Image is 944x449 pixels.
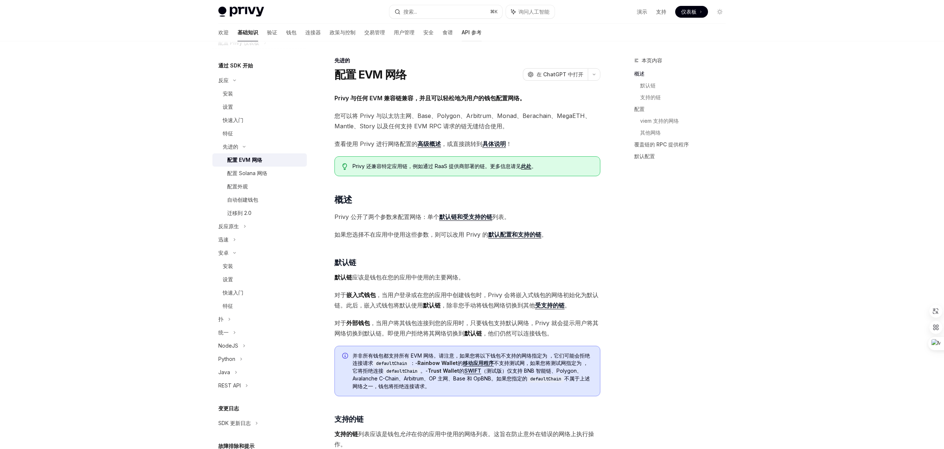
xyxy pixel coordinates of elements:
font: K [494,9,498,14]
img: 灯光标志 [218,7,264,17]
font: 的 [459,368,464,374]
font: 反应原生 [218,223,239,229]
font: viem 支持的网络 [640,118,679,124]
font: 概述 [634,70,645,77]
font: 。 [504,213,510,220]
font: 配置 [634,106,645,112]
a: API 参考 [462,24,482,41]
font: 默认链 [423,302,441,309]
font: NodeJS [218,342,238,349]
a: 覆盖链的 RPC 提供程序 [634,139,732,150]
font: 演示 [637,8,647,15]
font: 设置 [223,276,233,282]
a: 其他网络 [640,127,732,139]
font: 查看使用 Privy 进行网络配置的 [334,140,417,147]
a: 安装 [212,260,307,273]
font: 特征 [223,303,233,309]
a: 设置 [212,100,307,114]
font: 支持的链 [334,415,363,424]
font: 在 ChatGPT 中打开 [537,71,583,77]
a: 特征 [212,299,307,313]
font: 反应 [218,77,229,83]
font: 您可以将 Privy 与以太坊主网、Base、Polygon、Arbitrum、Monad、Berachain、MegaETH、Mantle、Story 以及任何支持 EVM RPC 请求的链无... [334,112,591,130]
font: 特征 [223,130,233,136]
font: 搜索... [403,8,417,15]
code: defaultChain [383,368,420,375]
font: 移动应用程序 [463,360,494,366]
font: 支持 [656,8,666,15]
font: Java [218,369,230,375]
font: 其他网络 [640,129,661,136]
font: ！ [506,140,512,147]
font: 迁移到 2.0 [227,210,251,216]
a: 默认配置 [634,150,732,162]
font: 变更日志 [218,405,239,411]
font: 具体说明 [482,140,506,147]
font: Rainbow Wallet [417,360,458,366]
font: ：- [410,360,417,366]
button: 搜索...⌘K [389,5,502,18]
font: 故障排除和提示 [218,443,254,449]
font: 默认配置 [634,153,655,159]
font: 对于 [334,319,346,327]
a: 钱包 [286,24,296,41]
a: 特征 [212,127,307,140]
a: 配置 EVM 网络 [212,153,307,167]
a: 快速入门 [212,114,307,127]
font: 并非所有钱包都支持所有 EVM 网络。请注意，如果您将以下钱包不支持的网络指定为 ，它们可能会拒绝连接请求 [353,352,590,366]
font: 如果您选择不在应用中使用这些参数，则可以改用 Privy 的 [334,231,488,238]
font: 外部钱包 [346,319,370,327]
a: 仪表板 [675,6,708,18]
font: 安全 [423,29,434,35]
font: 食谱 [442,29,453,35]
font: 。- [420,368,428,374]
font: ⌘ [490,9,494,14]
a: SWIFT [464,368,481,374]
font: 高级概述 [417,140,441,147]
font: ，当用户将其钱包连接到您的应用时，只要钱包支持默认网络，Privy 就会提示用户将其网络切换到默认链。即使用户拒绝将其网络切换到 [334,319,598,337]
a: 默认链和 [439,213,463,221]
a: 快速入门 [212,286,307,299]
a: 受支持的链 [463,213,492,221]
font: 迅速 [218,236,229,243]
font: 安装 [223,263,233,269]
svg: 提示 [342,163,347,170]
font: 设置 [223,104,233,110]
font: 。 [531,163,537,169]
font: 配置外观 [227,183,248,189]
a: 用户管理 [394,24,414,41]
font: 默认链 [640,82,656,88]
font: 配置 EVM 网络 [334,68,406,81]
font: 允许 [399,430,411,438]
font: 仪表板 [681,8,697,15]
a: 政策与控制 [330,24,355,41]
font: 交易管理 [364,29,385,35]
font: 自动创建钱包 [227,196,258,203]
a: 食谱 [442,24,453,41]
a: 验证 [267,24,277,41]
font: 基础知识 [237,29,258,35]
font: Python [218,356,235,362]
a: 配置 [634,103,732,115]
font: 。 [565,302,570,309]
button: 询问人工智能 [506,5,555,18]
a: viem 支持的网络 [640,115,732,127]
font: 配置 Solana 网络 [227,170,267,176]
font: 的 [458,360,463,366]
font: 列表应该是钱包 [358,430,399,438]
font: 扑 [218,316,223,322]
code: defaultChain [373,360,410,367]
button: 切换暗模式 [714,6,726,18]
font: 是钱包在您的应用中使用的主要网络。 [364,274,464,281]
font: 用户管理 [394,29,414,35]
font: 询问人工智能 [518,8,549,15]
a: 设置 [212,273,307,286]
font: 。 [541,231,547,238]
font: 欢迎 [218,29,229,35]
font: 默认配置和支持的链 [488,231,541,238]
font: 政策与控制 [330,29,355,35]
code: defaultChain [527,375,564,383]
a: 安全 [423,24,434,41]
